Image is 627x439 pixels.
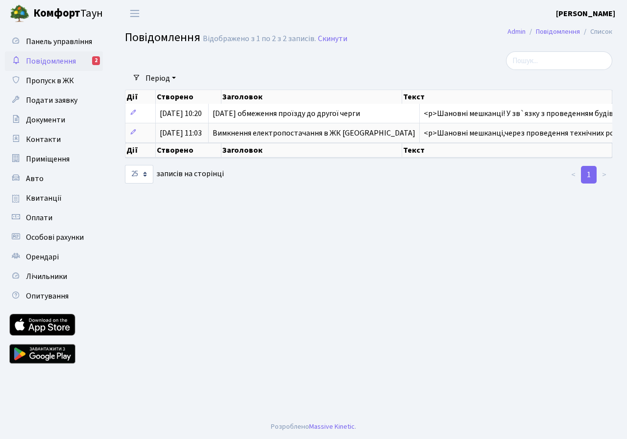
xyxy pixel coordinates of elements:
th: Заголовок [221,90,402,104]
b: [PERSON_NAME] [556,8,615,19]
b: Комфорт [33,5,80,21]
a: Admin [507,26,526,37]
th: Створено [156,90,221,104]
span: Авто [26,173,44,184]
a: Повідомлення [536,26,580,37]
span: Оплати [26,212,52,223]
div: 2 [92,56,100,65]
span: [DATE] обмеження проїзду до другої черги [213,108,360,119]
span: Повідомлення [125,29,200,46]
span: Подати заявку [26,95,77,106]
th: Текст [402,143,612,158]
th: Створено [156,143,221,158]
a: Подати заявку [5,91,103,110]
span: Панель управління [26,36,92,47]
a: Особові рахунки [5,228,103,247]
span: Приміщення [26,154,70,164]
span: Повідомлення [26,56,76,67]
a: Квитанції [5,188,103,208]
span: [DATE] 11:03 [160,128,202,139]
span: Контакти [26,134,61,145]
th: Заголовок [221,143,402,158]
span: Таун [33,5,103,22]
a: Скинути [318,34,347,44]
a: Опитування [5,286,103,306]
a: [PERSON_NAME] [556,8,615,20]
span: <p>Шановні мешканці! У зв`язку з проведенням будів… [424,108,621,119]
img: logo.png [10,4,29,23]
label: записів на сторінці [125,165,224,184]
span: [DATE] 10:20 [160,108,202,119]
a: Повідомлення2 [5,51,103,71]
nav: breadcrumb [493,22,627,42]
div: Розроблено . [271,421,356,432]
span: <p>Шановні мешканці,через проведення технічних роб… [424,128,627,139]
a: Лічильники [5,267,103,286]
a: Контакти [5,130,103,149]
th: Текст [402,90,612,104]
a: Документи [5,110,103,130]
a: Авто [5,169,103,188]
span: Особові рахунки [26,232,84,243]
input: Пошук... [506,51,612,70]
span: Лічильники [26,271,67,282]
a: Пропуск в ЖК [5,71,103,91]
a: 1 [581,166,597,184]
th: Дії [125,90,156,104]
span: Пропуск в ЖК [26,75,74,86]
a: Massive Kinetic [309,421,355,432]
a: Період [142,70,180,87]
div: Відображено з 1 по 2 з 2 записів. [203,34,316,44]
span: Вимкнення електропостачання в ЖК [GEOGRAPHIC_DATA] [213,128,415,139]
span: Орендарі [26,252,59,262]
select: записів на сторінці [125,165,153,184]
a: Орендарі [5,247,103,267]
span: Квитанції [26,193,62,204]
a: Оплати [5,208,103,228]
a: Приміщення [5,149,103,169]
button: Переключити навігацію [122,5,147,22]
th: Дії [125,143,156,158]
span: Опитування [26,291,69,301]
a: Панель управління [5,32,103,51]
li: Список [580,26,612,37]
span: Документи [26,115,65,125]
